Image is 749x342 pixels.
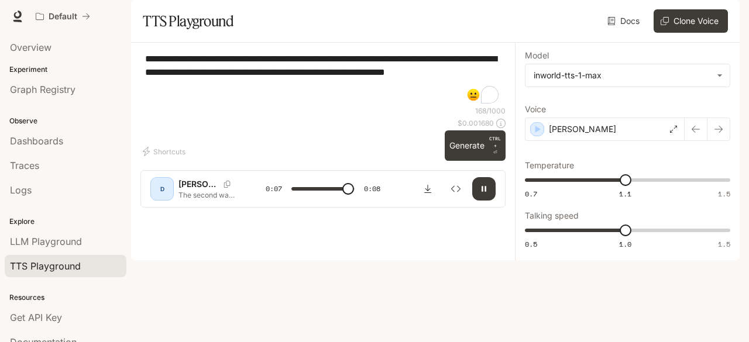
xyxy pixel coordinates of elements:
p: Model [525,51,549,60]
a: Docs [605,9,644,33]
button: Download audio [416,177,439,201]
p: Voice [525,105,546,113]
p: $ 0.001680 [458,118,494,128]
span: 0:07 [266,183,282,195]
button: GenerateCTRL +⏎ [445,130,506,161]
p: Talking speed [525,212,579,220]
button: Copy Voice ID [219,181,235,188]
div: D [153,179,171,198]
p: ⏎ [489,135,501,156]
span: 1.5 [718,189,730,199]
span: 0.5 [525,239,537,249]
span: 1.1 [619,189,631,199]
button: All workspaces [30,5,95,28]
span: 1.5 [718,239,730,249]
button: Clone Voice [654,9,728,33]
h1: TTS Playground [143,9,233,33]
p: 168 / 1000 [475,106,506,116]
div: inworld-tts-1-max [534,70,711,81]
p: [PERSON_NAME] [178,178,219,190]
p: Default [49,12,77,22]
p: The second was a [DEMOGRAPHIC_DATA] national. The lawyer of one survivor said his client, who was... [178,190,238,200]
textarea: To enrich screen reader interactions, please activate Accessibility in Grammarly extension settings [145,52,501,106]
p: CTRL + [489,135,501,149]
div: inworld-tts-1-max [525,64,730,87]
button: Shortcuts [140,142,190,161]
p: [PERSON_NAME] [549,123,616,135]
span: 0.7 [525,189,537,199]
button: Inspect [444,177,468,201]
p: Temperature [525,161,574,170]
span: 1.0 [619,239,631,249]
span: 0:08 [364,183,380,195]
